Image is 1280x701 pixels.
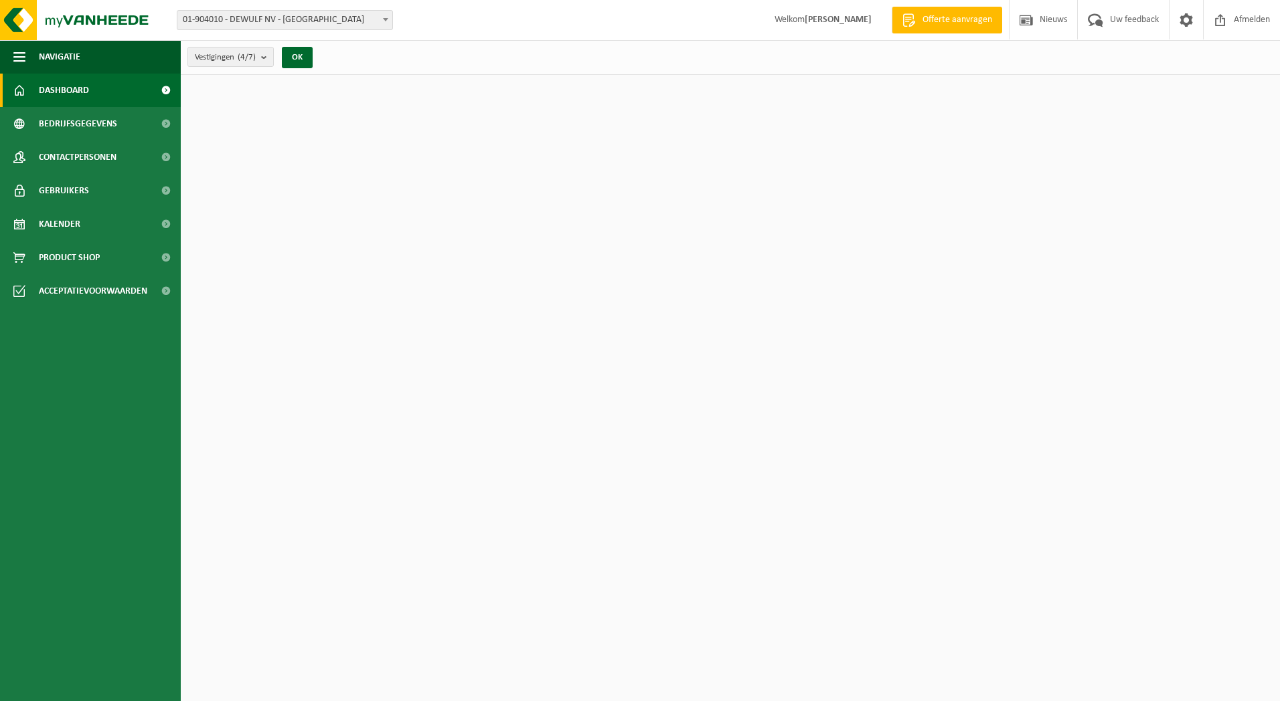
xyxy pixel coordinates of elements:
[39,40,80,74] span: Navigatie
[177,11,392,29] span: 01-904010 - DEWULF NV - ROESELARE
[39,107,117,140] span: Bedrijfsgegevens
[892,7,1002,33] a: Offerte aanvragen
[39,74,89,107] span: Dashboard
[195,47,256,68] span: Vestigingen
[805,15,872,25] strong: [PERSON_NAME]
[282,47,313,68] button: OK
[39,140,116,174] span: Contactpersonen
[187,47,274,67] button: Vestigingen(4/7)
[39,207,80,241] span: Kalender
[238,53,256,62] count: (4/7)
[919,13,995,27] span: Offerte aanvragen
[39,274,147,308] span: Acceptatievoorwaarden
[39,174,89,207] span: Gebruikers
[177,10,393,30] span: 01-904010 - DEWULF NV - ROESELARE
[39,241,100,274] span: Product Shop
